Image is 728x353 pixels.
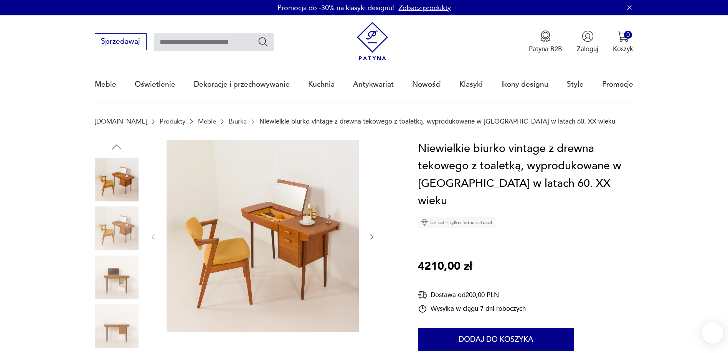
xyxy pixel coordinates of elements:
a: Meble [95,67,116,102]
p: Niewielkie biurko vintage z drewna tekowego z toaletką, wyprodukowane w [GEOGRAPHIC_DATA] w latac... [259,118,615,125]
p: Zaloguj [577,45,598,53]
a: Antykwariat [353,67,394,102]
img: Ikona medalu [540,30,551,42]
p: Patyna B2B [529,45,562,53]
img: Zdjęcie produktu Niewielkie biurko vintage z drewna tekowego z toaletką, wyprodukowane w Danii w ... [167,140,359,332]
button: Zaloguj [577,30,598,53]
img: Ikona dostawy [418,290,427,300]
img: Zdjęcie produktu Niewielkie biurko vintage z drewna tekowego z toaletką, wyprodukowane w Danii w ... [95,256,139,299]
a: Zobacz produkty [399,3,451,13]
img: Ikona diamentu [421,219,428,226]
iframe: Smartsupp widget button [702,322,723,344]
a: Style [567,67,584,102]
div: 0 [624,31,632,39]
img: Ikonka użytkownika [582,30,594,42]
a: Oświetlenie [135,67,175,102]
a: Promocje [602,67,633,102]
p: Koszyk [613,45,633,53]
div: Dostawa od 200,00 PLN [418,290,526,300]
button: Sprzedawaj [95,33,147,50]
a: Kuchnia [308,67,335,102]
a: Klasyki [459,67,483,102]
a: [DOMAIN_NAME] [95,118,147,125]
h1: Niewielkie biurko vintage z drewna tekowego z toaletką, wyprodukowane w [GEOGRAPHIC_DATA] w latac... [418,140,634,210]
p: 4210,00 zł [418,258,472,275]
a: Meble [198,118,216,125]
img: Zdjęcie produktu Niewielkie biurko vintage z drewna tekowego z toaletką, wyprodukowane w Danii w ... [95,206,139,250]
div: Unikat - tylko jedna sztuka! [418,217,495,228]
a: Dekoracje i przechowywanie [194,67,290,102]
a: Ikona medaluPatyna B2B [529,30,562,53]
p: Promocja do -30% na klasyki designu! [277,3,394,13]
a: Biurka [229,118,247,125]
button: Dodaj do koszyka [418,328,574,351]
a: Nowości [412,67,441,102]
a: Produkty [160,118,185,125]
div: Wysyłka w ciągu 7 dni roboczych [418,304,526,313]
a: Ikony designu [501,67,548,102]
button: Patyna B2B [529,30,562,53]
a: Sprzedawaj [95,39,147,45]
img: Zdjęcie produktu Niewielkie biurko vintage z drewna tekowego z toaletką, wyprodukowane w Danii w ... [95,304,139,348]
img: Zdjęcie produktu Niewielkie biurko vintage z drewna tekowego z toaletką, wyprodukowane w Danii w ... [95,158,139,201]
img: Patyna - sklep z meblami i dekoracjami vintage [353,22,392,61]
button: Szukaj [258,36,269,47]
img: Ikona koszyka [617,30,629,42]
button: 0Koszyk [613,30,633,53]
